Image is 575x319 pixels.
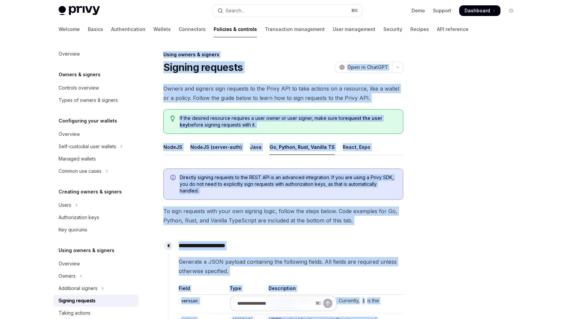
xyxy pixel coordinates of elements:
[53,165,138,177] button: Toggle Common use cases section
[59,297,96,305] div: Signing requests
[214,21,257,37] a: Policies & controls
[53,94,138,106] a: Types of owners & signers
[227,285,266,295] th: Type
[237,296,313,311] input: Ask a question...
[59,188,122,196] h5: Creating owners & signers
[266,285,390,295] th: Description
[459,5,500,16] a: Dashboard
[163,61,243,73] h1: Signing requests
[59,226,87,234] div: Key quorums
[410,21,429,37] a: Recipes
[59,143,116,151] div: Self-custodial user wallets
[265,21,325,37] a: Transaction management
[59,117,117,125] h5: Configuring your wallets
[53,128,138,140] a: Overview
[59,272,76,280] div: Owners
[351,8,358,13] span: ⌘ K
[153,21,171,37] a: Wallets
[412,7,425,14] a: Demo
[53,258,138,270] a: Overview
[59,260,80,268] div: Overview
[53,141,138,153] button: Toggle Self-custodial user wallets section
[180,174,396,194] span: Directly signing requests to the REST API is an advanced integration. If you are using a Privy SD...
[59,213,99,221] div: Authorization keys
[53,153,138,165] a: Managed wallets
[53,199,138,211] button: Toggle Users section
[53,295,138,307] a: Signing requests
[335,62,392,73] button: Open in ChatGPT
[190,139,242,155] div: NodeJS (server-auth)
[59,71,100,79] h5: Owners & signers
[59,130,80,138] div: Overview
[163,51,403,58] div: Using owners & signers
[111,21,145,37] a: Authentication
[59,50,80,58] div: Overview
[163,139,182,155] div: NodeJS
[59,96,118,104] div: Types of owners & signers
[170,175,177,181] svg: Info
[59,6,100,15] img: light logo
[59,167,101,175] div: Common use cases
[250,139,262,155] div: Java
[88,21,103,37] a: Basics
[347,64,388,71] span: Open in ChatGPT
[53,48,138,60] a: Overview
[343,139,370,155] div: React, Expo
[163,206,403,225] span: To sign requests with your own signing logic, follow the steps below. Code examples for Go, Pytho...
[270,139,335,155] div: Go, Python, Rust, Vanilla TS
[53,224,138,236] a: Key quorums
[226,7,244,15] div: Search...
[179,21,206,37] a: Connectors
[170,116,175,122] svg: Tip
[180,115,396,128] span: If the desired resource requires a user owner or user signer, make sure to before signing request...
[465,7,490,14] span: Dashboard
[437,21,469,37] a: API reference
[59,309,91,317] div: Taking actions
[53,282,138,294] button: Toggle Additional signers section
[59,284,97,292] div: Additional signers
[59,84,99,92] div: Controls overview
[433,7,451,14] a: Support
[53,211,138,223] a: Authorization keys
[53,82,138,94] a: Controls overview
[59,21,80,37] a: Welcome
[179,257,403,276] span: Generate a JSON payload containing the following fields. All fields are required unless otherwise...
[59,246,114,254] h5: Using owners & signers
[59,201,71,209] div: Users
[163,84,403,103] span: Owners and signers sign requests to the Privy API to take actions on a resource, like a wallet or...
[53,307,138,319] a: Taking actions
[179,285,227,295] th: Field
[59,155,96,163] div: Managed wallets
[323,299,332,308] button: Send message
[53,270,138,282] button: Toggle Owners section
[333,21,375,37] a: User management
[506,5,516,16] button: Toggle dark mode
[383,21,402,37] a: Security
[213,5,362,17] button: Open search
